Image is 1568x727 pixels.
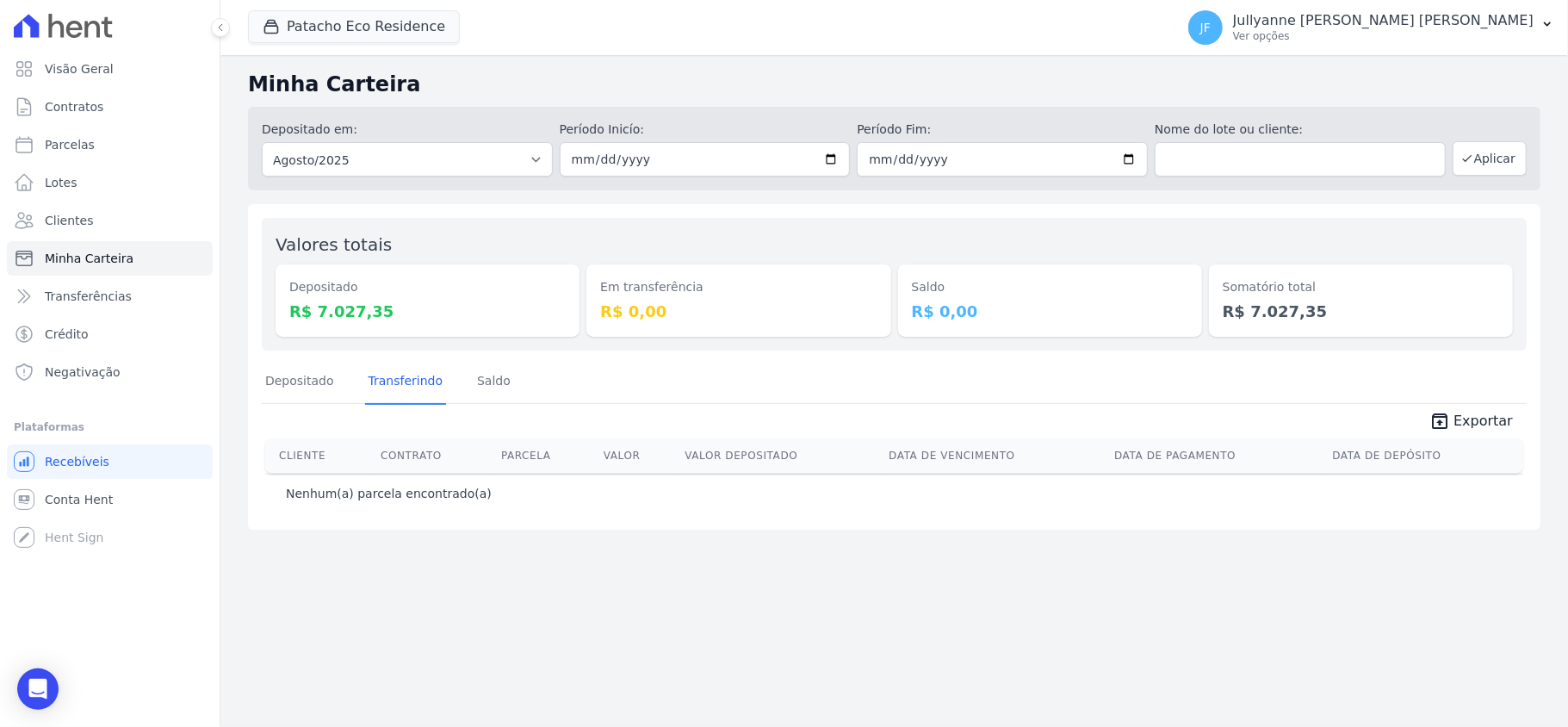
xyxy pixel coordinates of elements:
[262,122,357,136] label: Depositado em:
[7,52,213,86] a: Visão Geral
[882,438,1107,473] th: Data de Vencimento
[276,234,392,255] label: Valores totais
[494,438,597,473] th: Parcela
[1233,12,1534,29] p: Jullyanne [PERSON_NAME] [PERSON_NAME]
[1429,411,1450,432] i: unarchive
[45,136,95,153] span: Parcelas
[45,453,109,470] span: Recebíveis
[474,360,514,405] a: Saldo
[45,288,132,305] span: Transferências
[286,485,492,502] p: Nenhum(a) parcela encontrado(a)
[289,300,566,323] dd: R$ 7.027,35
[678,438,882,473] th: Valor Depositado
[1200,22,1211,34] span: JF
[17,668,59,710] div: Open Intercom Messenger
[374,438,494,473] th: Contrato
[1155,121,1446,139] label: Nome do lote ou cliente:
[1223,300,1499,323] dd: R$ 7.027,35
[45,250,133,267] span: Minha Carteira
[1233,29,1534,43] p: Ver opções
[912,300,1188,323] dd: R$ 0,00
[7,355,213,389] a: Negativação
[560,121,851,139] label: Período Inicío:
[45,326,89,343] span: Crédito
[7,317,213,351] a: Crédito
[7,241,213,276] a: Minha Carteira
[45,174,77,191] span: Lotes
[600,278,877,296] dt: Em transferência
[857,121,1148,139] label: Período Fim:
[265,438,374,473] th: Cliente
[7,203,213,238] a: Clientes
[7,90,213,124] a: Contratos
[45,98,103,115] span: Contratos
[1223,278,1499,296] dt: Somatório total
[45,212,93,229] span: Clientes
[365,360,447,405] a: Transferindo
[912,278,1188,296] dt: Saldo
[1174,3,1568,52] button: JF Jullyanne [PERSON_NAME] [PERSON_NAME] Ver opções
[7,482,213,517] a: Conta Hent
[45,363,121,381] span: Negativação
[7,127,213,162] a: Parcelas
[1453,411,1513,432] span: Exportar
[7,279,213,314] a: Transferências
[45,491,113,508] span: Conta Hent
[1107,438,1325,473] th: Data de Pagamento
[7,444,213,479] a: Recebíveis
[597,438,679,473] th: Valor
[262,360,338,405] a: Depositado
[14,417,206,438] div: Plataformas
[1326,438,1524,473] th: Data de Depósito
[289,278,566,296] dt: Depositado
[7,165,213,200] a: Lotes
[600,300,877,323] dd: R$ 0,00
[248,10,460,43] button: Patacho Eco Residence
[45,60,114,78] span: Visão Geral
[1416,411,1527,435] a: unarchive Exportar
[248,69,1540,100] h2: Minha Carteira
[1453,141,1527,176] button: Aplicar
